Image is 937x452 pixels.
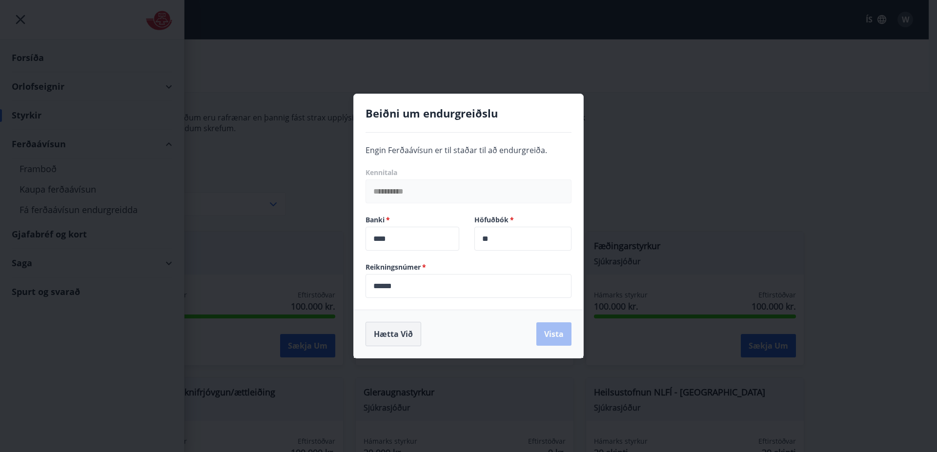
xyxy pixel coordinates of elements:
[366,145,547,156] span: Engin Ferðaávísun er til staðar til að endurgreiða.
[366,168,571,177] label: Kennitala
[366,322,421,346] button: Hætta við
[366,215,463,225] label: Banki
[366,262,571,272] label: Reikningsnúmer
[474,215,571,225] label: Höfuðbók
[366,106,571,120] h4: Beiðni um endurgreiðslu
